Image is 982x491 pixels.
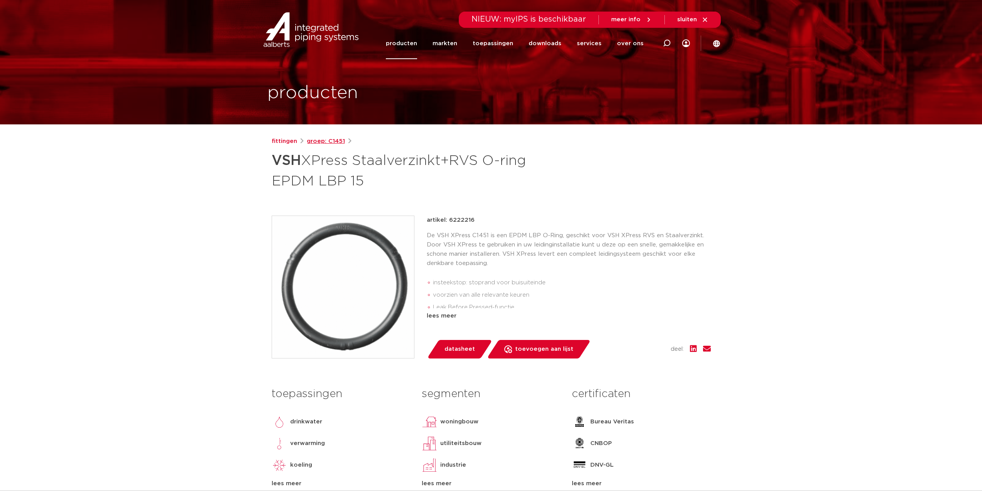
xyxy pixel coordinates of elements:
p: utiliteitsbouw [440,439,482,448]
img: Bureau Veritas [572,414,587,430]
a: toepassingen [473,28,513,59]
p: woningbouw [440,417,478,426]
p: Bureau Veritas [590,417,634,426]
a: services [577,28,602,59]
span: meer info [611,17,641,22]
h3: segmenten [422,386,560,402]
span: deel: [671,345,684,354]
a: downloads [529,28,561,59]
span: sluiten [677,17,697,22]
nav: Menu [386,28,644,59]
img: DNV-GL [572,457,587,473]
p: koeling [290,460,312,470]
img: drinkwater [272,414,287,430]
img: koeling [272,457,287,473]
p: CNBOP [590,439,612,448]
p: industrie [440,460,466,470]
div: my IPS [682,28,690,59]
p: De VSH XPress C1451 is een EPDM LBP O-Ring, geschikt voor VSH XPress RVS en Staalverzinkt. Door V... [427,231,711,268]
a: over ons [617,28,644,59]
a: producten [386,28,417,59]
li: voorzien van alle relevante keuren [433,289,711,301]
a: markten [433,28,457,59]
span: NIEUW: myIPS is beschikbaar [472,15,586,23]
img: CNBOP [572,436,587,451]
div: lees meer [427,311,711,321]
a: groep: C1451 [307,137,345,146]
img: utiliteitsbouw [422,436,437,451]
img: woningbouw [422,414,437,430]
h3: certificaten [572,386,710,402]
li: insteekstop: stoprand voor buisuiteinde [433,277,711,289]
a: sluiten [677,16,708,23]
p: drinkwater [290,417,322,426]
img: industrie [422,457,437,473]
h3: toepassingen [272,386,410,402]
span: datasheet [445,343,475,355]
p: verwarming [290,439,325,448]
h1: producten [267,81,358,105]
strong: VSH [272,154,301,168]
div: lees meer [422,479,560,488]
img: Product Image for VSH XPress Staalverzinkt+RVS O-ring EPDM LBP 15 [272,216,414,358]
p: artikel: 6222216 [427,216,475,225]
li: Leak Before Pressed-functie [433,301,711,314]
a: fittingen [272,137,297,146]
a: datasheet [427,340,492,358]
div: lees meer [572,479,710,488]
p: DNV-GL [590,460,614,470]
div: lees meer [272,479,410,488]
h1: XPress Staalverzinkt+RVS O-ring EPDM LBP 15 [272,149,561,191]
img: verwarming [272,436,287,451]
a: meer info [611,16,652,23]
span: toevoegen aan lijst [515,343,573,355]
